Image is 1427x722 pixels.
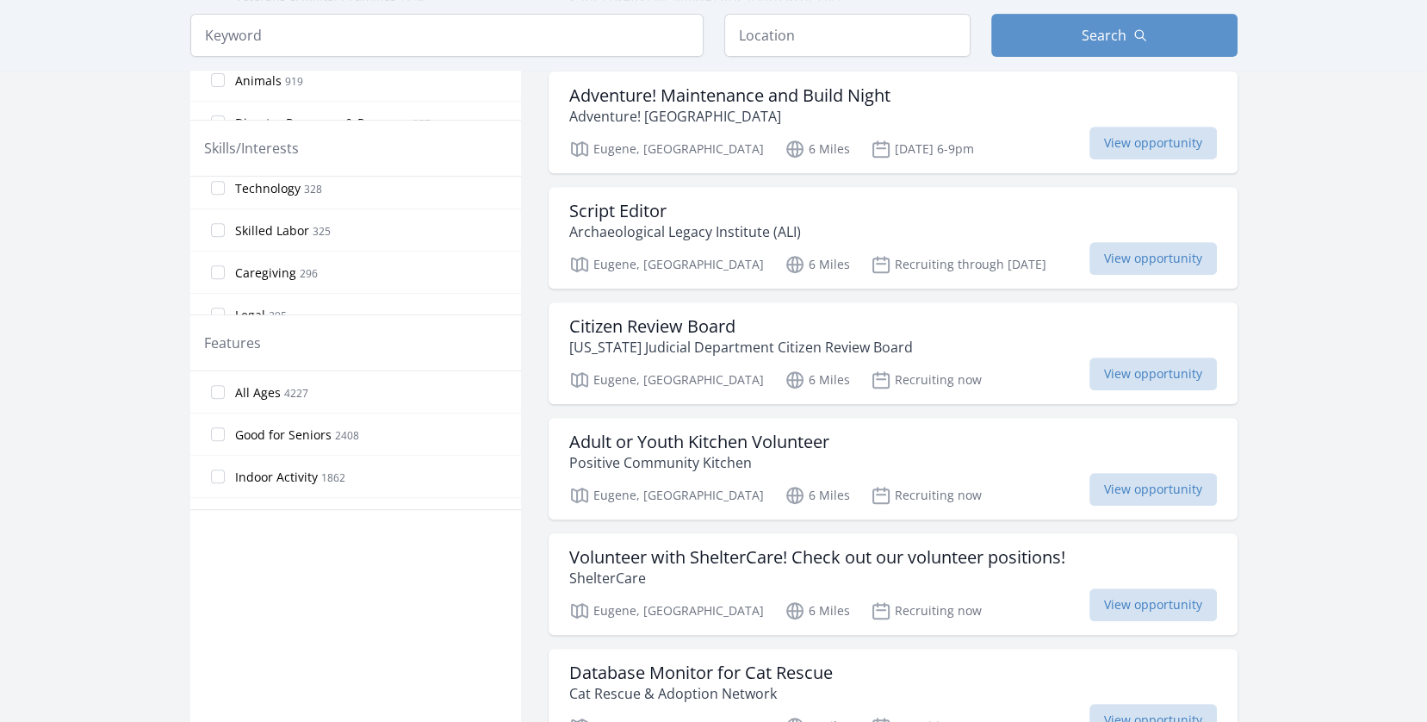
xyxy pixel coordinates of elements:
[871,139,974,159] p: [DATE] 6-9pm
[569,432,829,452] h3: Adult or Youth Kitchen Volunteer
[569,568,1065,588] p: ShelterCare
[724,14,971,57] input: Location
[569,221,801,242] p: Archaeological Legacy Institute (ALI)
[785,254,850,275] p: 6 Miles
[313,224,331,239] span: 325
[785,485,850,506] p: 6 Miles
[211,115,225,129] input: Disaster Response & Recovery 857
[269,308,287,323] span: 295
[211,223,225,237] input: Skilled Labor 325
[235,72,282,90] span: Animals
[569,254,764,275] p: Eugene, [GEOGRAPHIC_DATA]
[569,601,764,621] p: Eugene, [GEOGRAPHIC_DATA]
[785,139,850,159] p: 6 Miles
[569,85,890,106] h3: Adventure! Maintenance and Build Night
[235,307,265,324] span: Legal
[190,14,704,57] input: Keyword
[549,418,1238,520] a: Adult or Youth Kitchen Volunteer Positive Community Kitchen Eugene, [GEOGRAPHIC_DATA] 6 Miles Rec...
[569,106,890,127] p: Adventure! [GEOGRAPHIC_DATA]
[549,533,1238,635] a: Volunteer with ShelterCare! Check out our volunteer positions! ShelterCare Eugene, [GEOGRAPHIC_DA...
[569,683,833,704] p: Cat Rescue & Adoption Network
[304,182,322,196] span: 328
[569,485,764,506] p: Eugene, [GEOGRAPHIC_DATA]
[235,384,281,401] span: All Ages
[549,187,1238,289] a: Script Editor Archaeological Legacy Institute (ALI) Eugene, [GEOGRAPHIC_DATA] 6 Miles Recruiting ...
[569,370,764,390] p: Eugene, [GEOGRAPHIC_DATA]
[235,469,318,486] span: Indoor Activity
[235,180,301,197] span: Technology
[321,470,345,485] span: 1862
[1089,358,1217,390] span: View opportunity
[991,14,1238,57] button: Search
[335,428,359,443] span: 2408
[211,73,225,87] input: Animals 919
[569,337,913,358] p: [US_STATE] Judicial Department Citizen Review Board
[569,452,829,473] p: Positive Community Kitchen
[569,316,913,337] h3: Citizen Review Board
[871,370,982,390] p: Recruiting now
[569,139,764,159] p: Eugene, [GEOGRAPHIC_DATA]
[1089,127,1217,159] span: View opportunity
[235,115,409,132] span: Disaster Response & Recovery
[235,265,296,282] span: Caregiving
[871,485,982,506] p: Recruiting now
[413,116,431,131] span: 857
[785,370,850,390] p: 6 Miles
[1089,473,1217,506] span: View opportunity
[211,385,225,399] input: All Ages 4227
[211,265,225,279] input: Caregiving 296
[785,601,850,621] p: 6 Miles
[211,181,225,195] input: Technology 328
[569,547,1065,568] h3: Volunteer with ShelterCare! Check out our volunteer positions!
[285,74,303,89] span: 919
[871,601,982,621] p: Recruiting now
[211,470,225,483] input: Indoor Activity 1862
[1089,242,1217,275] span: View opportunity
[211,427,225,441] input: Good for Seniors 2408
[1089,588,1217,621] span: View opportunity
[204,333,261,353] legend: Features
[549,72,1238,173] a: Adventure! Maintenance and Build Night Adventure! [GEOGRAPHIC_DATA] Eugene, [GEOGRAPHIC_DATA] 6 M...
[235,426,332,444] span: Good for Seniors
[211,308,225,321] input: Legal 295
[235,222,309,240] span: Skilled Labor
[549,302,1238,404] a: Citizen Review Board [US_STATE] Judicial Department Citizen Review Board Eugene, [GEOGRAPHIC_DATA...
[871,254,1046,275] p: Recruiting through [DATE]
[204,138,299,159] legend: Skills/Interests
[1082,25,1126,46] span: Search
[569,201,801,221] h3: Script Editor
[569,663,833,683] h3: Database Monitor for Cat Rescue
[284,386,308,401] span: 4227
[300,266,318,281] span: 296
